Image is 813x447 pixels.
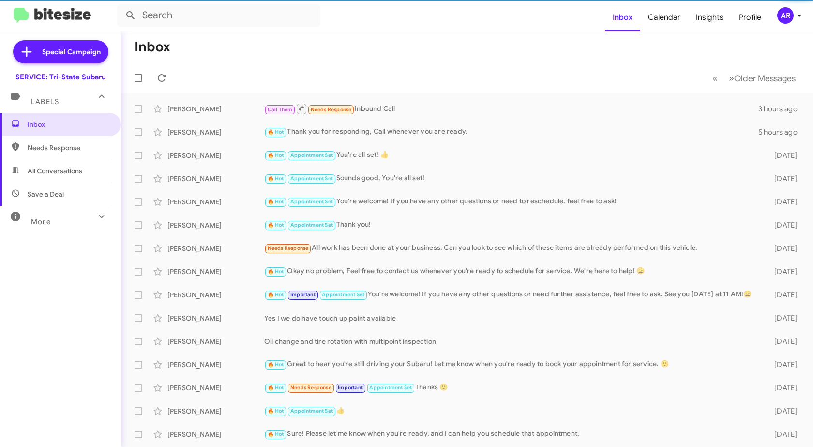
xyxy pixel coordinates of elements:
span: Important [290,292,316,298]
div: [DATE] [761,267,805,277]
div: [DATE] [761,174,805,184]
div: Thank you! [264,219,761,231]
span: Needs Response [311,107,352,113]
div: [PERSON_NAME] [167,174,264,184]
span: » [729,72,734,84]
div: You're welcome! If you have any other questions or need to reschedule, feel free to ask! [264,196,761,207]
div: 5 hours ago [758,127,805,137]
div: [DATE] [761,313,805,323]
span: 🔥 Hot [268,431,284,437]
div: [PERSON_NAME] [167,197,264,207]
span: 🔥 Hot [268,361,284,368]
div: Okay no problem, Feel free to contact us whenever you're ready to schedule for service. We're her... [264,266,761,277]
div: Inbound Call [264,103,758,115]
div: Sure! Please let me know when you're ready, and I can help you schedule that appointment. [264,429,761,440]
button: Previous [707,68,723,88]
div: [PERSON_NAME] [167,127,264,137]
a: Special Campaign [13,40,108,63]
div: Oil change and tire rotation with multipoint inspection [264,337,761,346]
span: Appointment Set [290,408,333,414]
div: Yes I we do have touch up paint available [264,313,761,323]
div: [PERSON_NAME] [167,313,264,323]
input: Search [117,4,320,27]
div: [DATE] [761,406,805,416]
div: [PERSON_NAME] [167,151,264,160]
div: AR [777,7,794,24]
span: 🔥 Hot [268,292,284,298]
div: SERVICE: Tri-State Subaru [15,72,106,82]
span: More [31,217,51,226]
div: [PERSON_NAME] [167,244,264,253]
span: Needs Response [28,143,110,153]
div: [DATE] [761,430,805,439]
span: Appointment Set [290,152,333,158]
h1: Inbox [135,39,170,55]
div: All work has been done at your business. Can you look to see which of these items are already per... [264,243,761,254]
button: AR [769,7,802,24]
div: [PERSON_NAME] [167,337,264,346]
a: Profile [731,3,769,31]
span: 🔥 Hot [268,175,284,182]
span: All Conversations [28,166,82,176]
a: Insights [688,3,731,31]
div: Thank you for responding, Call whenever you are ready. [264,126,758,138]
div: [PERSON_NAME] [167,430,264,439]
div: Thanks 🙂 [264,382,761,393]
div: [DATE] [761,360,805,370]
div: [DATE] [761,244,805,253]
div: [PERSON_NAME] [167,104,264,114]
div: [DATE] [761,383,805,393]
span: Needs Response [268,245,309,251]
a: Calendar [640,3,688,31]
span: 🔥 Hot [268,129,284,135]
span: « [712,72,718,84]
button: Next [723,68,801,88]
span: 🔥 Hot [268,152,284,158]
span: Needs Response [290,385,331,391]
div: [PERSON_NAME] [167,267,264,277]
span: 🔥 Hot [268,199,284,205]
span: Call Them [268,107,293,113]
div: [DATE] [761,290,805,300]
span: Labels [31,97,59,106]
span: Appointment Set [290,222,333,228]
div: 3 hours ago [758,104,805,114]
div: [PERSON_NAME] [167,360,264,370]
span: Save a Deal [28,189,64,199]
nav: Page navigation example [707,68,801,88]
div: [DATE] [761,151,805,160]
span: Special Campaign [42,47,101,57]
div: Great to hear you're still driving your Subaru! Let me know when you're ready to book your appoin... [264,359,761,370]
div: [PERSON_NAME] [167,406,264,416]
span: Appointment Set [290,199,333,205]
div: [DATE] [761,220,805,230]
span: Appointment Set [322,292,364,298]
div: [DATE] [761,197,805,207]
div: [PERSON_NAME] [167,290,264,300]
span: 🔥 Hot [268,268,284,275]
div: [PERSON_NAME] [167,220,264,230]
div: [DATE] [761,337,805,346]
a: Inbox [605,3,640,31]
span: Older Messages [734,73,796,84]
span: Inbox [28,120,110,129]
span: Appointment Set [369,385,412,391]
div: [PERSON_NAME] [167,383,264,393]
span: 🔥 Hot [268,408,284,414]
span: Important [338,385,363,391]
div: You're all set! 👍 [264,150,761,161]
span: 🔥 Hot [268,222,284,228]
div: You're welcome! If you have any other questions or need further assistance, feel free to ask. See... [264,289,761,300]
div: Sounds good, You're all set! [264,173,761,184]
span: 🔥 Hot [268,385,284,391]
span: Appointment Set [290,175,333,182]
div: 👍 [264,405,761,416]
